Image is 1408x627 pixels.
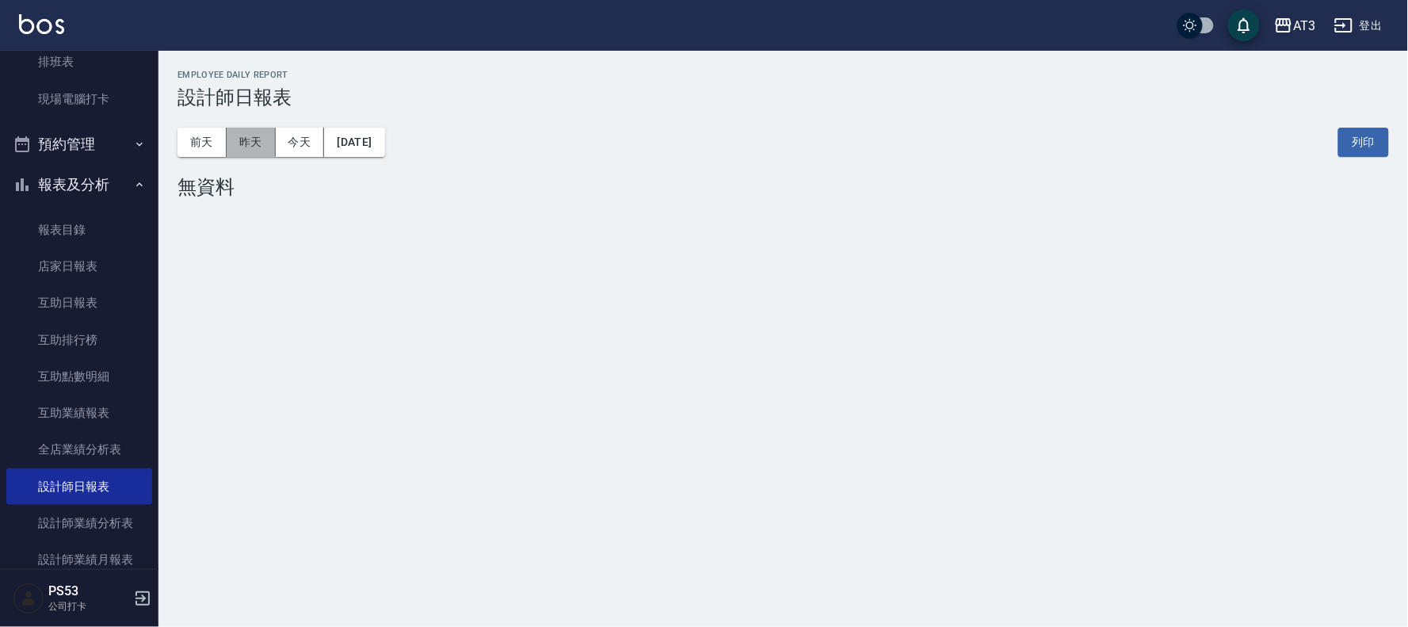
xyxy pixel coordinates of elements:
[6,541,152,578] a: 設計師業績月報表
[6,248,152,285] a: 店家日報表
[177,128,227,157] button: 前天
[13,583,44,614] img: Person
[6,468,152,505] a: 設計師日報表
[1228,10,1260,41] button: save
[6,212,152,248] a: 報表目錄
[6,164,152,205] button: 報表及分析
[6,81,152,117] a: 現場電腦打卡
[1338,128,1389,157] button: 列印
[6,322,152,358] a: 互助排行榜
[48,583,129,599] h5: PS53
[324,128,384,157] button: [DATE]
[177,70,1389,80] h2: Employee Daily Report
[227,128,276,157] button: 昨天
[6,395,152,431] a: 互助業績報表
[48,599,129,614] p: 公司打卡
[6,124,152,165] button: 預約管理
[6,358,152,395] a: 互助點數明細
[6,431,152,468] a: 全店業績分析表
[6,285,152,321] a: 互助日報表
[1328,11,1389,40] button: 登出
[276,128,325,157] button: 今天
[177,86,1389,109] h3: 設計師日報表
[19,14,64,34] img: Logo
[1293,16,1315,36] div: AT3
[1268,10,1322,42] button: AT3
[6,505,152,541] a: 設計師業績分析表
[177,176,1389,198] div: 無資料
[6,44,152,80] a: 排班表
